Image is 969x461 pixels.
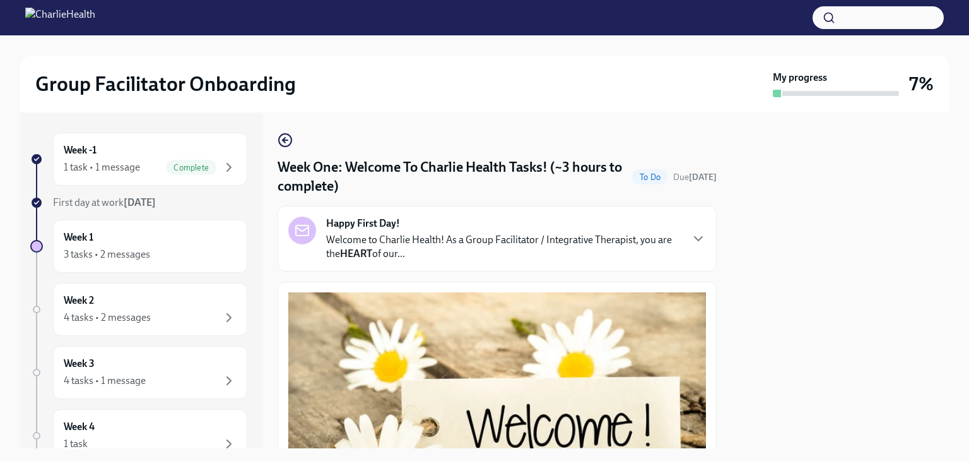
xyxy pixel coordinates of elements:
a: First day at work[DATE] [30,196,247,210]
strong: My progress [773,71,827,85]
a: Week -11 task • 1 messageComplete [30,133,247,186]
span: Complete [166,163,216,172]
h3: 7% [909,73,934,95]
a: Week 34 tasks • 1 message [30,346,247,399]
div: 4 tasks • 2 messages [64,311,151,325]
div: 1 task • 1 message [64,160,140,174]
strong: HEART [340,248,372,260]
p: Welcome to Charlie Health! As a Group Facilitator / Integrative Therapist, you are the of our... [326,233,681,261]
div: 1 task [64,437,88,451]
h6: Week 1 [64,230,93,244]
span: To Do [632,172,668,182]
h4: Week One: Welcome To Charlie Health Tasks! (~3 hours to complete) [278,158,627,196]
img: CharlieHealth [25,8,95,28]
h6: Week 3 [64,357,95,371]
strong: Happy First Day! [326,217,400,230]
a: Week 24 tasks • 2 messages [30,283,247,336]
strong: [DATE] [124,196,156,208]
a: Week 13 tasks • 2 messages [30,220,247,273]
span: First day at work [53,196,156,208]
span: September 15th, 2025 08:00 [673,171,717,183]
div: 4 tasks • 1 message [64,374,146,388]
div: 3 tasks • 2 messages [64,248,150,261]
h2: Group Facilitator Onboarding [35,71,296,97]
span: Due [673,172,717,183]
h6: Week -1 [64,143,97,157]
h6: Week 2 [64,294,94,308]
strong: [DATE] [689,172,717,183]
h6: Week 4 [64,420,95,434]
